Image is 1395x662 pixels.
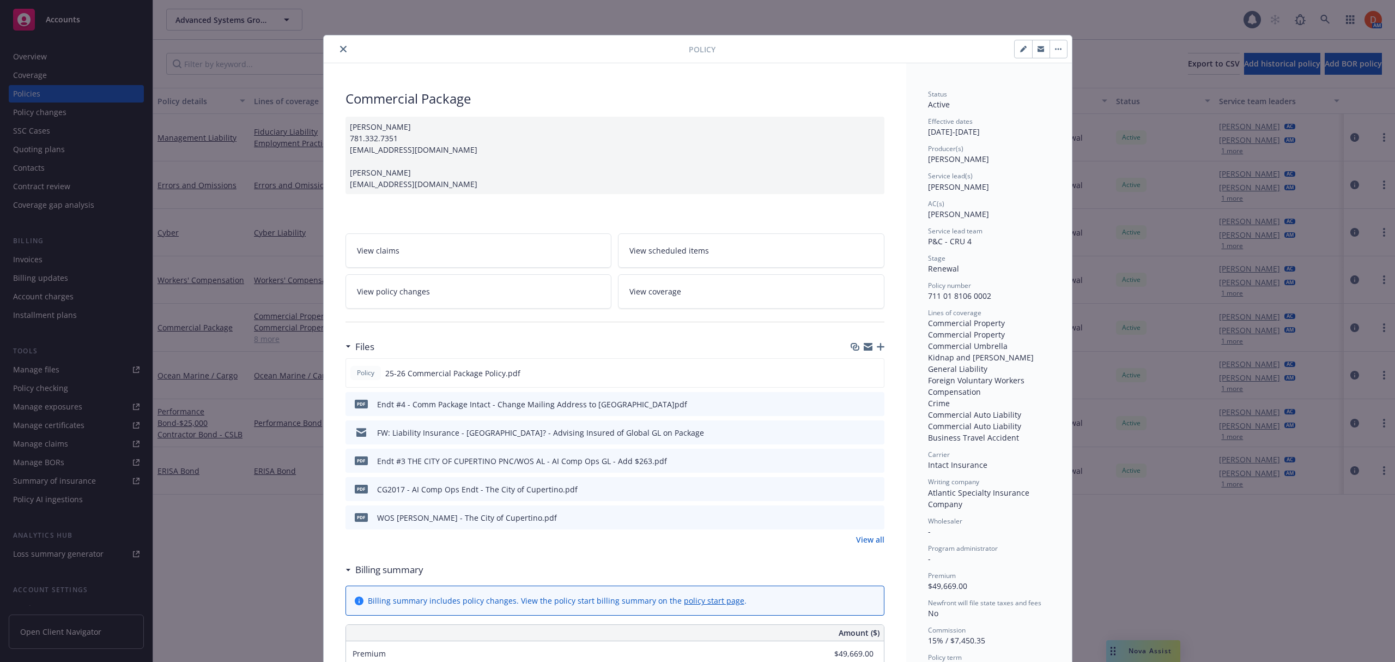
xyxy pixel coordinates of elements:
span: Service lead team [928,226,982,236]
span: $49,669.00 [928,581,967,591]
div: Foreign Voluntary Workers Compensation [928,375,1050,398]
span: AC(s) [928,199,944,208]
span: Amount ($) [839,627,880,639]
span: pdf [355,400,368,408]
span: No [928,608,938,618]
span: Premium [928,571,956,580]
span: 25-26 Commercial Package Policy.pdf [385,368,520,379]
button: download file [853,484,862,495]
a: policy start page [684,595,744,606]
div: WOS [PERSON_NAME] - The City of Cupertino.pdf [377,512,557,523]
button: preview file [870,512,880,523]
div: Commercial Umbrella [928,340,1050,352]
span: Carrier [928,450,950,459]
span: Intact Insurance [928,460,987,470]
span: P&C - CRU 4 [928,236,972,246]
button: preview file [870,368,880,379]
span: Policy [689,44,715,55]
div: Endt #4 - Comm Package Intact - Change Mailing Address to [GEOGRAPHIC_DATA]pdf [377,399,687,410]
span: Program administrator [928,544,998,553]
span: Commission [928,625,966,635]
div: Commercial Package [345,89,884,108]
button: close [337,43,350,56]
span: Policy [355,368,377,378]
span: Lines of coverage [928,308,981,317]
h3: Billing summary [355,563,423,577]
h3: Files [355,340,374,354]
span: Newfront will file state taxes and fees [928,598,1041,607]
button: download file [853,512,862,523]
span: 15% / $7,450.35 [928,635,985,646]
span: pdf [355,513,368,521]
span: Atlantic Specialty Insurance Company [928,488,1032,509]
div: Crime [928,398,1050,409]
a: View all [856,534,884,545]
span: 711 01 8106 0002 [928,291,991,301]
span: pdf [355,456,368,465]
span: pdf [355,485,368,493]
span: [PERSON_NAME] [928,209,989,219]
div: Endt #3 THE CITY OF CUPERTINO PNC/WOS AL - AI Comp Ops GL - Add $263.pdf [377,455,667,467]
span: Status [928,89,947,99]
span: Renewal [928,263,959,274]
div: Billing summary [345,563,423,577]
span: Producer(s) [928,144,963,153]
span: - [928,526,931,537]
div: Commercial Property [928,317,1050,329]
span: [PERSON_NAME] [928,154,989,164]
div: CG2017 - AI Comp Ops Endt - The City of Cupertino.pdf [377,484,578,495]
div: General Liability [928,363,1050,375]
span: Policy term [928,653,962,662]
a: View claims [345,233,612,268]
a: View coverage [618,274,884,309]
div: [DATE] - [DATE] [928,117,1050,137]
span: View coverage [629,286,681,297]
div: Billing summary includes policy changes. View the policy start billing summary on the . [368,595,747,606]
button: preview file [870,455,880,467]
button: download file [852,368,861,379]
div: Commercial Auto Liability [928,420,1050,432]
span: Writing company [928,477,979,486]
span: Effective dates [928,117,973,126]
span: Stage [928,254,945,263]
button: download file [853,399,862,410]
div: Commercial Property [928,329,1050,340]
button: preview file [870,399,880,410]
span: [PERSON_NAME] [928,182,989,192]
div: Kidnap and [PERSON_NAME] [928,352,1050,363]
button: preview file [870,484,880,495]
span: Policy number [928,281,971,290]
span: Active [928,99,950,110]
button: preview file [870,427,880,438]
div: Commercial Auto Liability [928,409,1050,420]
span: Service lead(s) [928,171,973,180]
span: Wholesaler [928,516,962,526]
span: View policy changes [357,286,430,297]
span: View claims [357,245,399,256]
a: View policy changes [345,274,612,309]
button: download file [853,455,862,467]
div: Business Travel Accident [928,432,1050,443]
span: Premium [353,648,386,659]
div: [PERSON_NAME] 781.332.7351 [EMAIL_ADDRESS][DOMAIN_NAME] [PERSON_NAME] [EMAIL_ADDRESS][DOMAIN_NAME] [345,117,884,194]
div: Files [345,340,374,354]
input: 0.00 [809,646,880,662]
span: View scheduled items [629,245,709,256]
span: - [928,553,931,564]
a: View scheduled items [618,233,884,268]
div: FW: Liability Insurance - [GEOGRAPHIC_DATA]? - Advising Insured of Global GL on Package [377,427,704,438]
button: download file [853,427,862,438]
